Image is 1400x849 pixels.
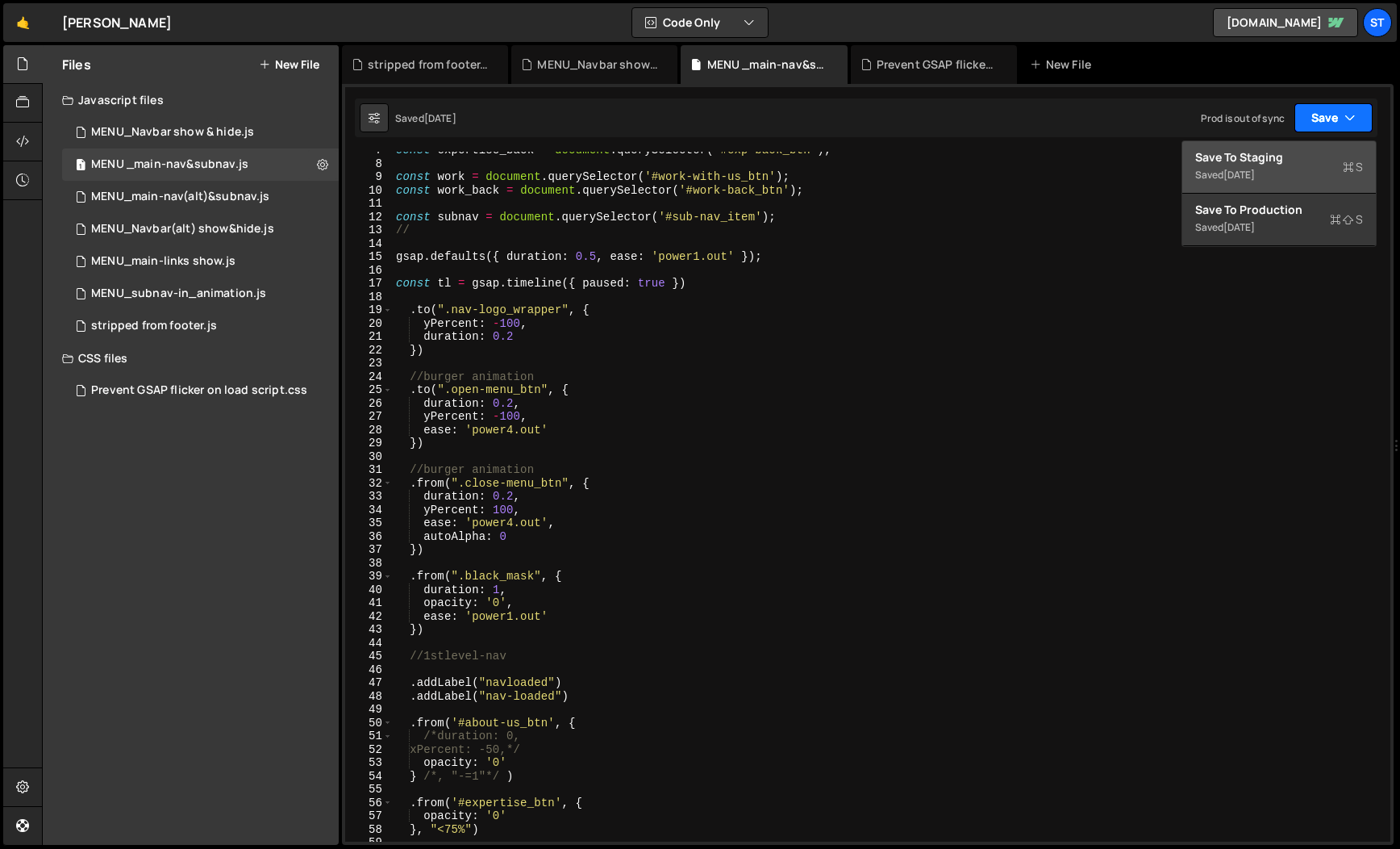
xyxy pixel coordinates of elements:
div: 22 [345,344,393,358]
div: 56 [345,797,393,810]
div: 43 [345,623,393,637]
div: 16445/45696.js [62,213,339,245]
div: Javascript files [43,84,339,116]
div: 32 [345,477,393,491]
div: 44 [345,637,393,650]
div: MENU _main-nav&subnav.js [91,157,248,172]
span: 1 [76,160,85,173]
div: 26 [345,397,393,411]
div: 16445/44544.js [62,116,339,148]
div: 51 [345,730,393,743]
button: Code Only [632,8,768,37]
div: 21 [345,330,393,344]
div: 18 [345,291,393,304]
a: St [1363,8,1392,37]
div: 58 [345,823,393,837]
div: 13 [345,224,393,237]
div: 15 [345,250,393,264]
div: 16445/45050.js [62,148,339,181]
div: CSS files [43,342,339,374]
div: 16445/44754.js [62,278,339,310]
div: stripped from footer.js [91,319,217,333]
div: [DATE] [1223,220,1255,234]
div: Saved [1195,218,1363,237]
div: 54 [345,770,393,784]
button: Save to ProductionS Saved[DATE] [1182,194,1376,246]
div: 40 [345,583,393,597]
div: 34 [345,504,393,517]
div: 16445/45701.js [62,181,339,213]
h2: Files [62,56,91,73]
div: MENU_Navbar show & hide.js [91,125,254,140]
div: 19 [345,303,393,317]
div: MENU_Navbar show & hide.js [537,56,658,73]
div: 45 [345,650,393,663]
div: 16445/45833.css [62,374,339,407]
div: Prevent GSAP flicker on load script.css [877,56,998,73]
div: 11 [345,197,393,211]
div: 24 [345,370,393,384]
div: 49 [345,703,393,717]
div: 14 [345,237,393,251]
div: 17 [345,277,393,291]
div: [PERSON_NAME] [62,13,172,32]
button: Save [1294,103,1373,132]
div: 23 [345,357,393,370]
div: MENU _main-nav&subnav.js [707,56,828,73]
div: 29 [345,437,393,450]
div: Save to Staging [1195,149,1363,165]
div: Saved [1195,165,1363,185]
div: 8 [345,157,393,171]
div: [DATE] [1223,168,1255,182]
div: 47 [345,676,393,690]
div: MENU_subnav-in_animation.js [91,286,266,301]
div: 10 [345,184,393,198]
div: 33 [345,490,393,504]
div: 39 [345,570,393,583]
div: 36 [345,530,393,544]
div: MENU_main-nav(alt)&subnav.js [91,190,269,204]
div: 16445/45872.js [62,310,339,342]
div: Save to Production [1195,202,1363,218]
div: 57 [345,809,393,823]
div: 27 [345,410,393,424]
div: [DATE] [424,111,456,125]
div: 28 [345,424,393,437]
div: 12 [345,211,393,224]
div: 48 [345,690,393,704]
div: 16445/44745.js [62,245,339,278]
div: 35 [345,517,393,530]
div: 20 [345,317,393,331]
div: Prevent GSAP flicker on load script.css [91,383,307,398]
button: New File [259,58,319,71]
div: 37 [345,543,393,557]
div: MENU_Navbar(alt) show&hide.js [91,222,274,236]
div: 42 [345,610,393,624]
button: Save to StagingS Saved[DATE] [1182,141,1376,194]
div: MENU_main-links show.js [91,254,235,269]
div: 9 [345,170,393,184]
span: S [1343,159,1363,175]
div: 55 [345,783,393,797]
div: 41 [345,596,393,610]
div: stripped from footer.js [368,56,489,73]
div: 31 [345,463,393,477]
div: 30 [345,450,393,464]
div: 46 [345,663,393,677]
div: New File [1030,56,1098,73]
div: 16 [345,264,393,278]
a: [DOMAIN_NAME] [1213,8,1358,37]
div: 50 [345,717,393,730]
div: 38 [345,557,393,571]
div: Prod is out of sync [1201,111,1285,125]
div: Saved [395,111,456,125]
span: S [1330,211,1363,228]
div: 52 [345,743,393,757]
div: 25 [345,383,393,397]
a: 🤙 [3,3,43,42]
div: 53 [345,756,393,770]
